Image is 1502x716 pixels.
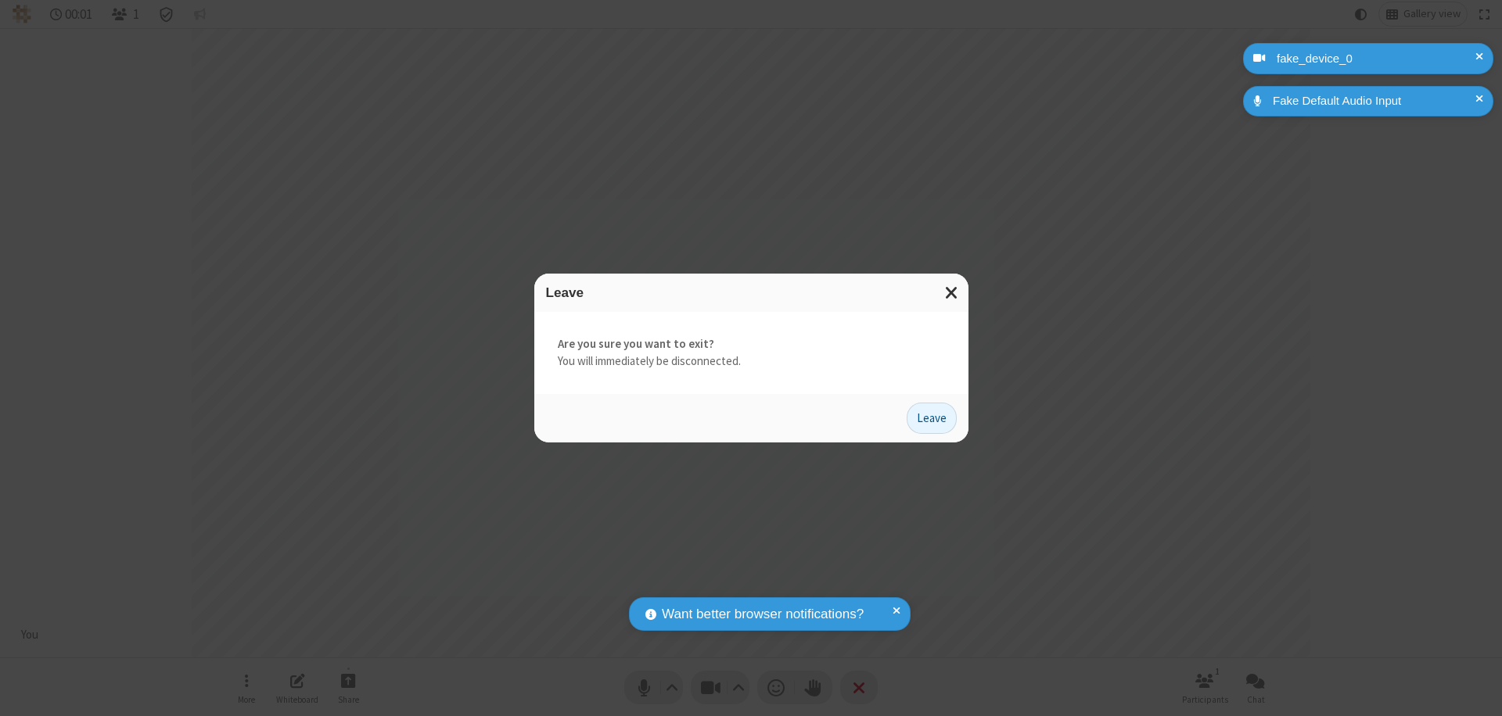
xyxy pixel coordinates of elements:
[534,312,968,394] div: You will immediately be disconnected.
[662,604,864,625] span: Want better browser notifications?
[1271,50,1482,68] div: fake_device_0
[546,285,957,300] h3: Leave
[1267,92,1482,110] div: Fake Default Audio Input
[907,403,957,434] button: Leave
[558,335,945,353] strong: Are you sure you want to exit?
[936,274,968,312] button: Close modal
